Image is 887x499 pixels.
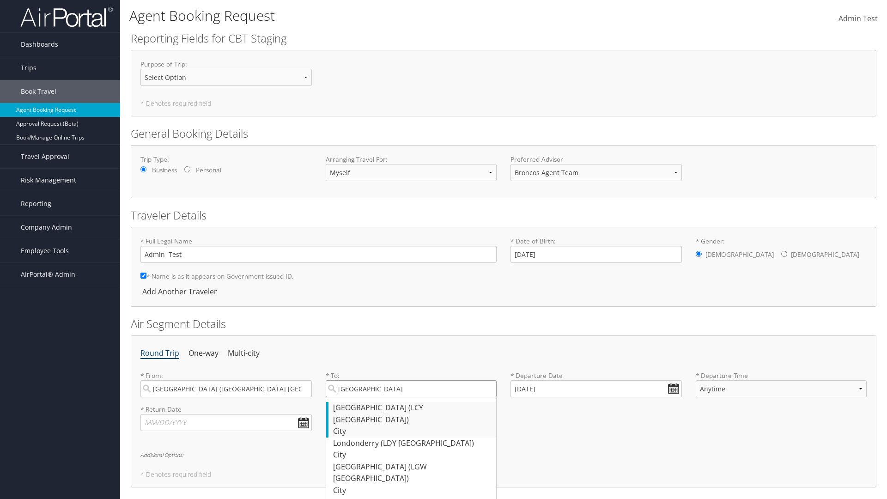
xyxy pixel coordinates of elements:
div: City [333,449,492,461]
label: Purpose of Trip : [140,60,312,93]
li: Multi-city [228,345,260,362]
input: [GEOGRAPHIC_DATA] (LCY [GEOGRAPHIC_DATA])CityLondonderry (LDY [GEOGRAPHIC_DATA])City[GEOGRAPHIC_D... [326,380,497,397]
li: One-way [188,345,219,362]
a: Admin Test [838,5,878,33]
label: Trip Type: [140,155,312,164]
span: Book Travel [21,80,56,103]
label: * To: [326,371,497,397]
label: Preferred Advisor [510,155,682,164]
input: City or Airport Code [140,380,312,397]
label: Personal [196,165,221,175]
label: * Departure Time [696,371,867,405]
input: * Gender:[DEMOGRAPHIC_DATA][DEMOGRAPHIC_DATA] [781,251,787,257]
label: * From: [140,371,312,397]
span: Employee Tools [21,239,69,262]
label: Arranging Travel For: [326,155,497,164]
div: City [333,426,492,438]
img: airportal-logo.png [20,6,113,28]
label: * Date of Birth: [510,237,682,263]
h2: Air Segment Details [131,316,876,332]
input: * Gender:[DEMOGRAPHIC_DATA][DEMOGRAPHIC_DATA] [696,251,702,257]
label: [DEMOGRAPHIC_DATA] [791,246,859,263]
span: Reporting [21,192,51,215]
label: Business [152,165,177,175]
div: [GEOGRAPHIC_DATA] (LGW [GEOGRAPHIC_DATA]) [333,461,492,485]
span: AirPortal® Admin [21,263,75,286]
label: * Full Legal Name [140,237,497,263]
span: Trips [21,56,36,79]
div: Londonderry (LDY [GEOGRAPHIC_DATA]) [333,438,492,450]
span: Company Admin [21,216,72,239]
span: Dashboards [21,33,58,56]
div: Add Another Traveler [140,286,222,297]
label: [DEMOGRAPHIC_DATA] [705,246,774,263]
h2: General Booking Details [131,126,876,141]
span: Travel Approval [21,145,69,168]
h6: Additional Options: [140,452,867,457]
input: MM/DD/YYYY [510,380,682,397]
label: * Gender: [696,237,867,264]
input: * Full Legal Name [140,246,497,263]
input: MM/DD/YYYY [140,414,312,431]
div: City [333,485,492,497]
h5: * Denotes required field [140,100,867,107]
div: [GEOGRAPHIC_DATA] (LCY [GEOGRAPHIC_DATA]) [333,402,492,426]
li: Round Trip [140,345,179,362]
input: * Name is as it appears on Government issued ID. [140,273,146,279]
span: Admin Test [838,13,878,24]
h2: Reporting Fields for CBT Staging [131,30,876,46]
select: * Departure Time [696,380,867,397]
label: * Departure Date [510,371,682,380]
h5: * Denotes required field [140,471,867,478]
label: * Name is as it appears on Government issued ID. [140,268,294,285]
span: Risk Management [21,169,76,192]
h2: Traveler Details [131,207,876,223]
label: * Return Date [140,405,312,414]
h1: Agent Booking Request [129,6,628,25]
select: Purpose of Trip: [140,69,312,86]
input: * Date of Birth: [510,246,682,263]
